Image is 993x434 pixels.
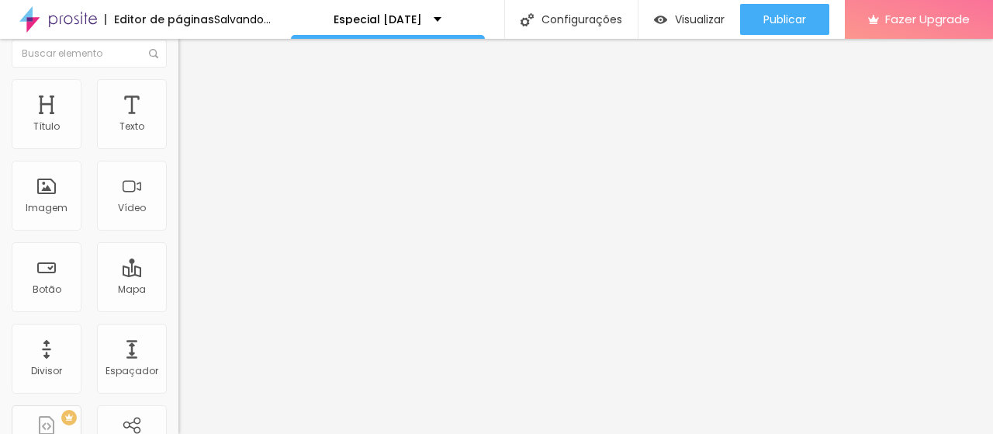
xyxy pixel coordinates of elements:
[638,4,740,35] button: Visualizar
[105,14,214,25] div: Editor de páginas
[334,14,422,25] p: Especial [DATE]
[118,203,146,214] div: Vídeo
[12,40,167,68] input: Buscar elemento
[763,13,806,26] span: Publicar
[654,13,667,26] img: view-1.svg
[33,284,61,295] div: Botão
[675,13,725,26] span: Visualizar
[214,14,271,25] div: Salvando...
[31,366,62,377] div: Divisor
[178,39,993,434] iframe: Editor
[885,12,970,26] span: Fazer Upgrade
[33,121,60,132] div: Título
[521,13,534,26] img: Icone
[740,4,829,35] button: Publicar
[119,121,144,132] div: Texto
[106,366,158,377] div: Espaçador
[118,284,146,295] div: Mapa
[149,49,158,58] img: Icone
[26,203,67,214] div: Imagem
